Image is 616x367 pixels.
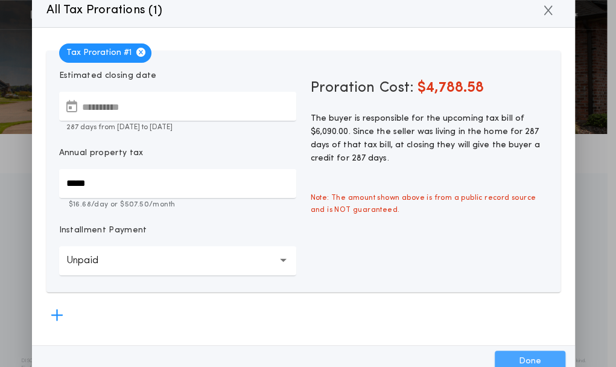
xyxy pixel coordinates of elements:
[59,199,296,210] p: $16.68 /day or $507.50 /month
[379,81,414,95] span: Cost:
[66,254,118,268] p: Unpaid
[311,78,375,98] span: Proration
[153,5,157,17] span: 1
[303,185,555,223] span: Note: The amount shown above is from a public record source and is NOT guaranteed.
[59,225,147,237] p: Installment Payment
[59,70,296,82] p: Estimated closing date
[311,114,540,163] span: The buyer is responsible for the upcoming tax bill of $6,090.00. Since the seller was living in t...
[59,169,296,198] input: Annual property tax
[59,122,296,133] p: 287 days from [DATE] to [DATE]
[59,43,151,63] span: Tax Proration # 1
[46,1,163,20] p: All Tax Prorations ( )
[59,147,144,159] p: Annual property tax
[418,81,484,95] span: $4,788.58
[59,246,296,275] button: Unpaid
